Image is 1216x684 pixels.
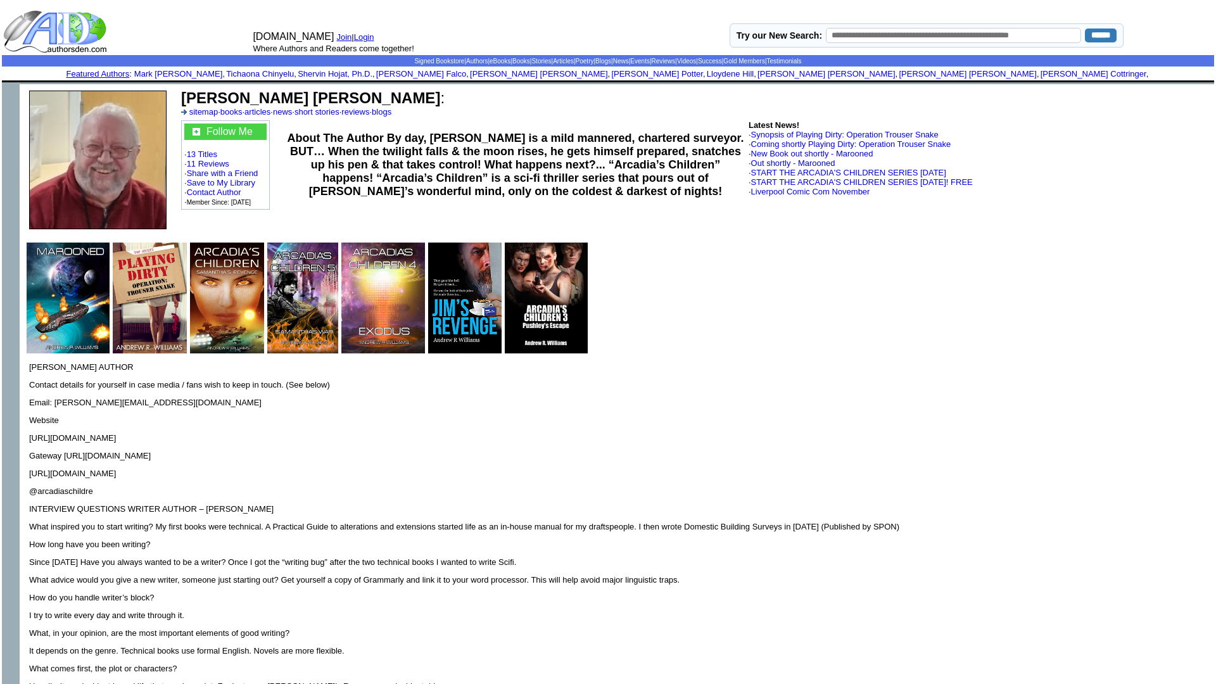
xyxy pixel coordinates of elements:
[29,593,1153,602] p: How do you handle writer’s block?
[226,69,294,79] a: Tichaona Chinyelu
[751,139,951,149] a: Coming shortly Playing Dirty: Operation Trouser Snake
[29,628,1153,638] p: What, in your opinion, are the most important elements of good writing?
[375,71,376,78] font: i
[1039,71,1041,78] font: i
[749,177,973,187] font: ·
[253,44,414,53] font: Where Authors and Readers come together!
[351,32,378,42] font: |
[267,243,339,353] img: 79134.jpg
[531,58,551,65] a: Stories
[134,69,222,79] a: Mark [PERSON_NAME]
[466,58,488,65] a: Authors
[706,71,707,78] font: i
[751,177,973,187] a: START THE ARCADIA'S CHILDREN SERIES [DATE]! FREE
[354,32,374,42] a: Login
[29,451,1153,460] p: Gateway [URL][DOMAIN_NAME]
[187,187,241,197] a: Contact Author
[29,380,1153,389] p: Contact details for yourself in case media / fans wish to keep in touch. (See below)
[187,178,255,187] a: Save to My Library
[29,362,1153,372] p: [PERSON_NAME] AUTHOR
[751,187,870,196] a: Liverpool Comic Com November
[553,58,574,65] a: Articles
[767,58,802,65] a: Testimonials
[341,107,369,117] a: reviews
[490,58,510,65] a: eBooks
[244,107,270,117] a: articles
[677,58,696,65] a: Videos
[29,646,1153,655] p: It depends on the genre. Technical books use formal English. Novels are more flexible.
[470,69,607,79] a: [PERSON_NAME] [PERSON_NAME]
[2,84,20,102] img: shim.gif
[469,71,470,78] font: i
[751,130,939,139] a: Synopsis of Playing Dirty: Operation Trouser Snake
[723,58,765,65] a: Gold Members
[613,58,629,65] a: News
[29,398,1153,407] p: Email: [PERSON_NAME][EMAIL_ADDRESS][DOMAIN_NAME]
[610,71,611,78] font: i
[749,168,946,177] font: ·
[751,168,946,177] a: START THE ARCADIA'S CHILDREN SERIES [DATE]
[749,158,835,168] font: ·
[134,69,1150,79] font: , , , , , , , , , ,
[296,71,298,78] font: i
[897,71,899,78] font: i
[298,69,372,79] a: Shervin Hojat, Ph.D.
[698,58,722,65] a: Success
[751,149,873,158] a: New Book out shortly - Marooned
[29,469,1153,478] p: [URL][DOMAIN_NAME]
[220,107,243,117] a: books
[29,504,1153,514] p: INTERVIEW QUESTIONS WRITER AUTHOR – [PERSON_NAME]
[184,123,267,206] font: · · · · · ·
[29,575,1153,585] p: What advice would you give a new writer, someone just starting out? Get yourself a copy of Gramma...
[756,71,757,78] font: i
[187,159,229,168] a: 11 Reviews
[189,107,218,117] a: sitemap
[1041,69,1146,79] a: [PERSON_NAME] Cottringer
[29,486,1153,496] p: @arcadiaschildre
[372,107,391,117] a: blogs
[749,120,799,130] b: Latest News!
[206,126,253,137] a: Follow Me
[187,149,217,159] a: 13 Titles
[611,69,703,79] a: [PERSON_NAME] Potter
[3,9,110,54] img: logo_ad.gif
[181,107,391,117] font: · · · · · ·
[652,58,676,65] a: Reviews
[29,415,1153,425] p: Website
[181,89,440,106] b: [PERSON_NAME] [PERSON_NAME]
[1148,71,1149,78] font: i
[187,199,251,206] font: Member Since: [DATE]
[595,58,611,65] a: Blogs
[505,243,588,353] img: 77546.jpg
[29,664,1153,673] p: What comes first, the plot or characters?
[336,32,351,42] a: Join
[253,31,334,42] font: [DOMAIN_NAME]
[187,168,258,178] a: Share with a Friend
[607,82,609,84] img: shim.gif
[749,149,873,158] font: ·
[899,69,1036,79] a: [PERSON_NAME] [PERSON_NAME]
[757,69,895,79] a: [PERSON_NAME] [PERSON_NAME]
[29,611,1153,620] p: I try to write every day and write through it.
[29,433,1153,443] p: [URL][DOMAIN_NAME]
[29,522,1153,531] p: What inspired you to start writing? My first books were technical. A Practical Guide to alteratio...
[749,130,939,139] font: ·
[66,69,129,79] a: Featured Authors
[27,243,110,353] img: 79302.jpg
[193,128,200,136] img: gc.jpg
[512,58,530,65] a: Books
[341,243,424,353] img: 78784.jpg
[294,107,339,117] a: short stories
[576,58,594,65] a: Poetry
[29,91,167,229] img: 90594.jpg
[607,80,609,82] img: shim.gif
[287,132,744,198] b: About The Author By day, [PERSON_NAME] is a mild mannered, chartered surveyor. BUT… When the twil...
[29,540,1153,549] p: How long have you been writing?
